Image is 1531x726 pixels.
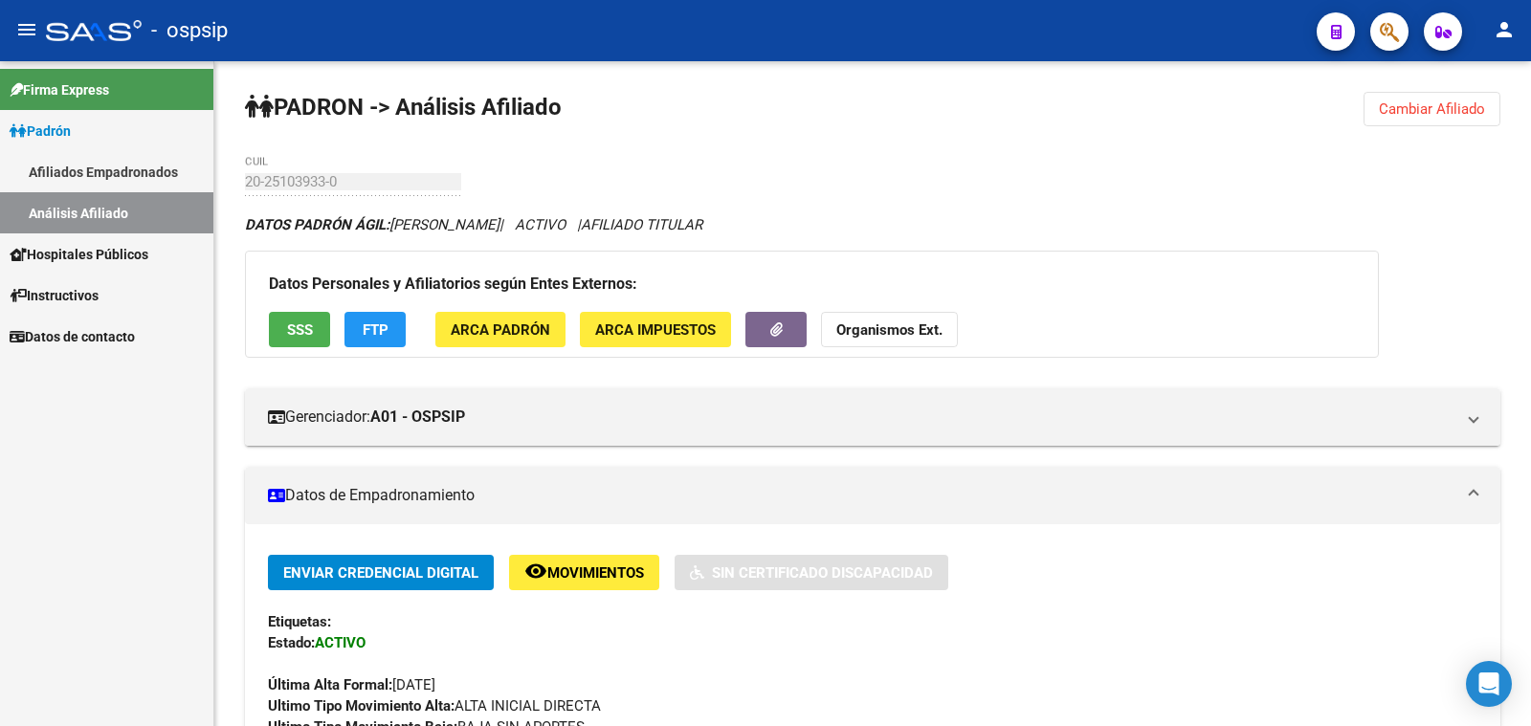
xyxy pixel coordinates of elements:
h3: Datos Personales y Afiliatorios según Entes Externos: [269,271,1355,297]
button: Enviar Credencial Digital [268,555,494,590]
span: ARCA Impuestos [595,321,716,339]
span: AFILIADO TITULAR [581,216,702,233]
mat-icon: menu [15,18,38,41]
strong: A01 - OSPSIP [370,407,465,428]
span: ARCA Padrón [451,321,550,339]
button: ARCA Padrón [435,312,566,347]
div: Open Intercom Messenger [1466,661,1512,707]
strong: Estado: [268,634,315,651]
strong: ACTIVO [315,634,366,651]
button: Cambiar Afiliado [1364,92,1500,126]
span: Cambiar Afiliado [1379,100,1485,118]
mat-icon: person [1493,18,1516,41]
span: Padrón [10,121,71,142]
span: Movimientos [547,564,644,582]
mat-expansion-panel-header: Datos de Empadronamiento [245,467,1500,524]
strong: Ultimo Tipo Movimiento Alta: [268,697,455,715]
button: SSS [269,312,330,347]
button: ARCA Impuestos [580,312,731,347]
i: | ACTIVO | [245,216,702,233]
mat-icon: remove_red_eye [524,560,547,583]
span: [DATE] [268,676,435,693]
strong: PADRON -> Análisis Afiliado [245,94,562,121]
strong: Etiquetas: [268,613,331,630]
strong: DATOS PADRÓN ÁGIL: [245,216,389,233]
button: FTP [344,312,406,347]
span: FTP [363,321,388,339]
mat-panel-title: Datos de Empadronamiento [268,485,1454,506]
span: ALTA INICIAL DIRECTA [268,697,601,715]
button: Movimientos [509,555,659,590]
mat-panel-title: Gerenciador: [268,407,1454,428]
span: Enviar Credencial Digital [283,564,478,582]
button: Sin Certificado Discapacidad [675,555,948,590]
mat-expansion-panel-header: Gerenciador:A01 - OSPSIP [245,388,1500,446]
span: [PERSON_NAME] [245,216,499,233]
button: Organismos Ext. [821,312,958,347]
span: Hospitales Públicos [10,244,148,265]
span: Sin Certificado Discapacidad [712,564,933,582]
span: Instructivos [10,285,99,306]
strong: Última Alta Formal: [268,676,392,693]
span: SSS [287,321,313,339]
span: Firma Express [10,79,109,100]
strong: Organismos Ext. [836,321,943,339]
span: Datos de contacto [10,326,135,347]
span: - ospsip [151,10,228,52]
